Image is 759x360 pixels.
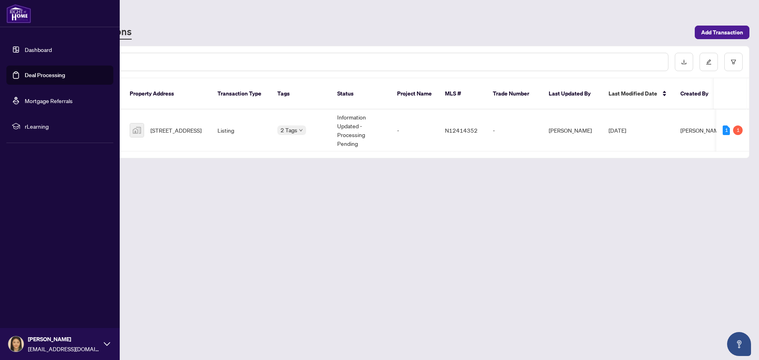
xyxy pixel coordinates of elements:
span: Add Transaction [701,26,743,39]
img: thumbnail-img [130,123,144,137]
button: Open asap [727,332,751,356]
span: rLearning [25,122,108,131]
th: Last Updated By [542,78,602,109]
button: Add Transaction [695,26,749,39]
a: Dashboard [25,46,52,53]
td: - [391,109,439,151]
span: [STREET_ADDRESS] [150,126,202,135]
th: Transaction Type [211,78,271,109]
img: Profile Icon [8,336,24,352]
th: Last Modified Date [602,78,674,109]
a: Deal Processing [25,72,65,79]
th: Project Name [391,78,439,109]
img: logo [6,4,31,23]
span: N12414352 [445,127,478,134]
button: edit [700,53,718,71]
a: Mortgage Referrals [25,97,73,104]
span: Last Modified Date [609,89,657,98]
th: Status [331,78,391,109]
th: Trade Number [486,78,542,109]
button: download [675,53,693,71]
td: Information Updated - Processing Pending [331,109,391,151]
span: filter [731,59,736,65]
th: Property Address [123,78,211,109]
td: - [486,109,542,151]
th: Created By [674,78,722,109]
span: edit [706,59,712,65]
div: 1 [723,125,730,135]
th: Tags [271,78,331,109]
button: filter [724,53,743,71]
span: [PERSON_NAME] [680,127,723,134]
th: MLS # [439,78,486,109]
span: [EMAIL_ADDRESS][DOMAIN_NAME] [28,344,100,353]
span: down [299,128,303,132]
span: 2 Tags [281,125,297,135]
td: [PERSON_NAME] [542,109,602,151]
span: [PERSON_NAME] [28,335,100,344]
td: Listing [211,109,271,151]
span: download [681,59,687,65]
div: 1 [733,125,743,135]
span: [DATE] [609,127,626,134]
